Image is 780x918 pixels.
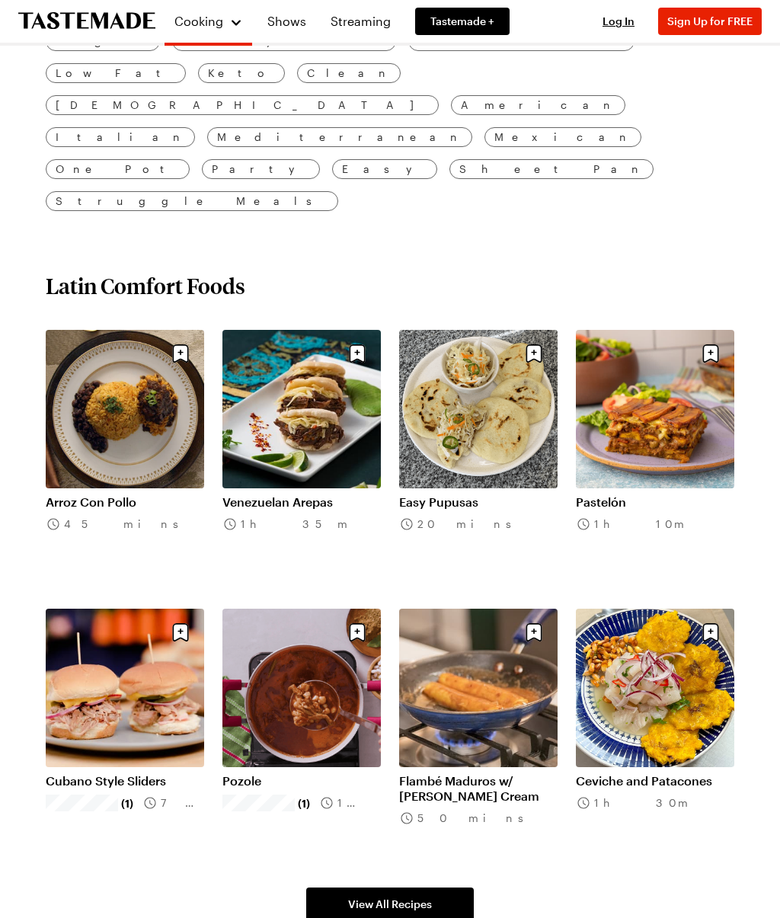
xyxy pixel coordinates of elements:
a: [DEMOGRAPHIC_DATA] [46,95,439,115]
span: American [461,97,615,114]
a: Italian [46,127,195,147]
button: Save recipe [343,618,372,647]
a: Arroz Con Pollo [46,494,204,510]
a: Cubano Style Sliders [46,773,204,788]
span: Mediterranean [217,129,462,146]
a: Keto [198,63,285,83]
button: Save recipe [519,618,548,647]
button: Save recipe [166,618,195,647]
span: Sheet Pan [459,161,644,178]
a: Mexican [484,127,641,147]
button: Save recipe [519,339,548,368]
span: Italian [56,129,185,146]
a: Mediterranean [207,127,472,147]
span: Clean [307,65,391,82]
span: Low Fat [56,65,176,82]
button: Log In [588,14,649,29]
a: Easy [332,159,437,179]
a: Pozole [222,773,381,788]
span: Easy [342,161,427,178]
span: Struggle Meals [56,193,328,210]
span: Cooking [174,14,223,28]
a: Sheet Pan [449,159,654,179]
span: View All Recipes [348,897,432,912]
button: Save recipe [696,339,725,368]
a: Flambé Maduros w/ [PERSON_NAME] Cream [399,773,558,804]
span: Party [212,161,310,178]
h2: Latin Comfort Foods [46,272,245,299]
a: Party [202,159,320,179]
a: Tastemade + [415,8,510,35]
a: To Tastemade Home Page [18,13,155,30]
a: Easy Pupusas [399,494,558,510]
button: Sign Up for FREE [658,8,762,35]
span: [DEMOGRAPHIC_DATA] [56,97,429,114]
a: Pastelón [576,494,734,510]
span: Sign Up for FREE [667,14,753,27]
button: Cooking [174,6,243,37]
span: Tastemade + [430,14,494,29]
button: Save recipe [343,339,372,368]
span: Keto [208,65,275,82]
a: Clean [297,63,401,83]
button: Save recipe [696,618,725,647]
button: Save recipe [166,339,195,368]
span: Mexican [494,129,631,146]
a: American [451,95,625,115]
span: Log In [603,14,635,27]
span: One Pot [56,161,180,178]
a: Venezuelan Arepas [222,494,381,510]
a: Ceviche and Patacones [576,773,734,788]
a: Low Fat [46,63,186,83]
a: Struggle Meals [46,191,338,211]
a: One Pot [46,159,190,179]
